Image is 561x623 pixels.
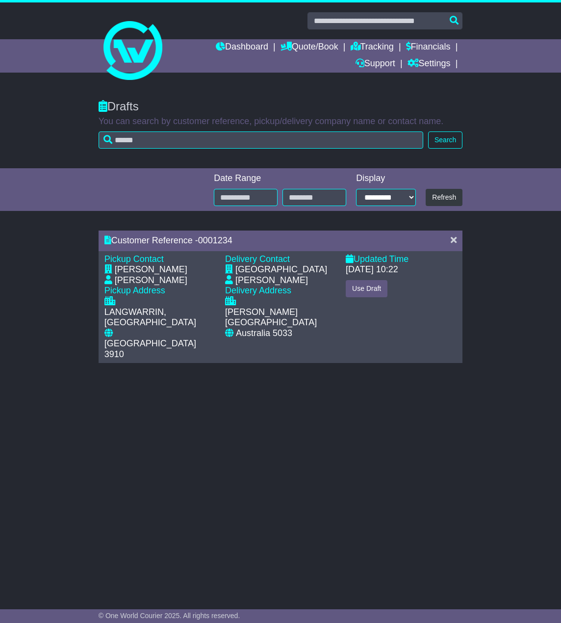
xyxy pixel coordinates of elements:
[104,307,215,328] div: LANGWARRIN, [GEOGRAPHIC_DATA]
[104,254,164,264] span: Pickup Contact
[236,328,292,339] div: Australia 5033
[426,189,462,206] button: Refresh
[351,39,394,56] a: Tracking
[104,235,441,246] div: Customer Reference -
[216,39,268,56] a: Dashboard
[408,56,451,73] a: Settings
[115,264,187,275] div: [PERSON_NAME]
[346,254,457,265] div: Updated Time
[346,264,398,275] div: [DATE] 10:22
[280,39,338,56] a: Quote/Book
[99,116,463,127] p: You can search by customer reference, pickup/delivery company name or contact name.
[225,307,336,328] div: [PERSON_NAME][GEOGRAPHIC_DATA]
[104,338,215,360] div: [GEOGRAPHIC_DATA] 3910
[235,275,308,286] div: [PERSON_NAME]
[225,286,291,295] span: Delivery Address
[198,235,232,245] span: 0001234
[214,173,346,184] div: Date Range
[428,131,462,149] button: Search
[225,254,290,264] span: Delivery Contact
[115,275,187,286] div: [PERSON_NAME]
[104,286,165,295] span: Pickup Address
[406,39,451,56] a: Financials
[356,173,416,184] div: Display
[99,100,463,114] div: Drafts
[99,612,240,620] span: © One World Courier 2025. All rights reserved.
[356,56,395,73] a: Support
[346,280,387,297] button: Use Draft
[235,264,327,275] div: [GEOGRAPHIC_DATA]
